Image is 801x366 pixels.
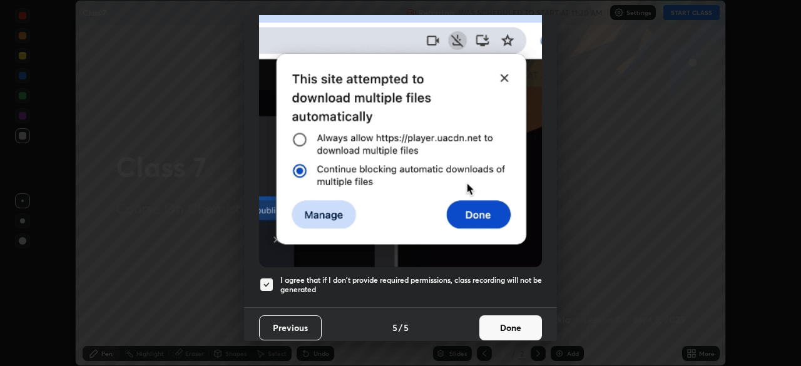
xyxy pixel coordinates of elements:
button: Previous [259,315,322,340]
h4: 5 [404,321,409,334]
h5: I agree that if I don't provide required permissions, class recording will not be generated [280,275,542,295]
h4: / [399,321,402,334]
h4: 5 [392,321,397,334]
button: Done [479,315,542,340]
